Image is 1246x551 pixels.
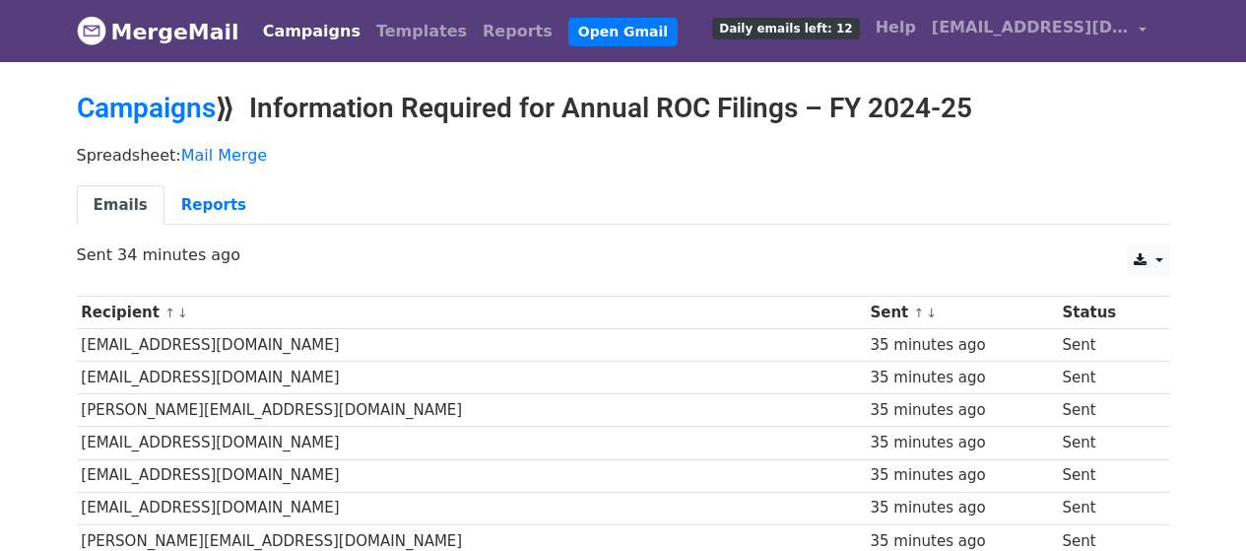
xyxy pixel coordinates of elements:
[1058,492,1155,524] td: Sent
[368,12,475,51] a: Templates
[177,306,188,320] a: ↓
[870,497,1052,519] div: 35 minutes ago
[475,12,560,51] a: Reports
[870,367,1052,389] div: 35 minutes ago
[181,146,268,165] a: Mail Merge
[568,18,678,46] a: Open Gmail
[77,11,239,52] a: MergeMail
[77,394,866,427] td: [PERSON_NAME][EMAIL_ADDRESS][DOMAIN_NAME]
[1058,297,1155,329] th: Status
[255,12,368,51] a: Campaigns
[77,362,866,394] td: [EMAIL_ADDRESS][DOMAIN_NAME]
[77,92,216,124] a: Campaigns
[1058,329,1155,362] td: Sent
[924,8,1154,54] a: [EMAIL_ADDRESS][DOMAIN_NAME]
[868,8,924,47] a: Help
[1058,362,1155,394] td: Sent
[77,492,866,524] td: [EMAIL_ADDRESS][DOMAIN_NAME]
[870,464,1052,487] div: 35 minutes ago
[77,185,164,226] a: Emails
[1058,394,1155,427] td: Sent
[870,432,1052,454] div: 35 minutes ago
[870,399,1052,422] div: 35 minutes ago
[77,297,866,329] th: Recipient
[932,16,1129,39] span: [EMAIL_ADDRESS][DOMAIN_NAME]
[77,459,866,492] td: [EMAIL_ADDRESS][DOMAIN_NAME]
[704,8,867,47] a: Daily emails left: 12
[712,18,859,39] span: Daily emails left: 12
[913,306,924,320] a: ↑
[866,297,1058,329] th: Sent
[77,16,106,45] img: MergeMail logo
[77,92,1170,125] h2: ⟫ Information Required for Annual ROC Filings – FY 2024-25
[164,306,175,320] a: ↑
[77,427,866,459] td: [EMAIL_ADDRESS][DOMAIN_NAME]
[77,244,1170,265] p: Sent 34 minutes ago
[870,334,1052,357] div: 35 minutes ago
[77,145,1170,166] p: Spreadsheet:
[77,329,866,362] td: [EMAIL_ADDRESS][DOMAIN_NAME]
[926,306,937,320] a: ↓
[1058,459,1155,492] td: Sent
[1058,427,1155,459] td: Sent
[164,185,263,226] a: Reports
